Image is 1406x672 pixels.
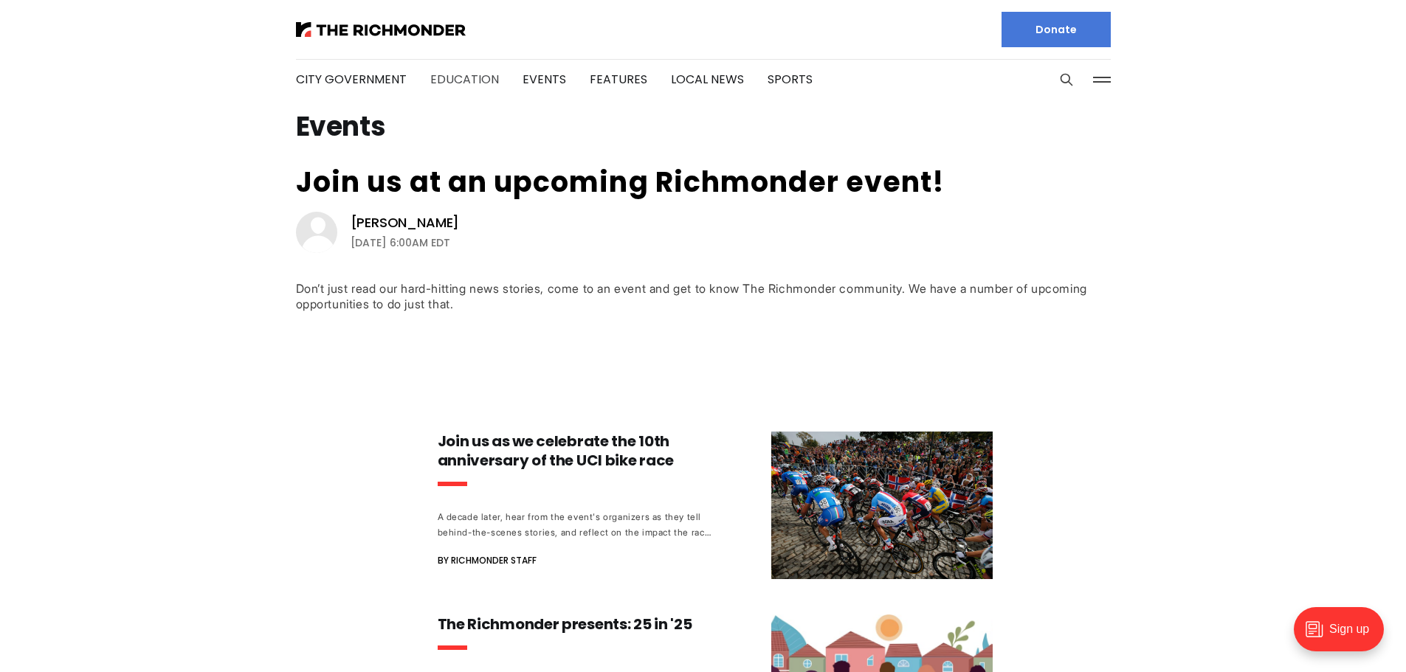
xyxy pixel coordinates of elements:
[438,614,712,634] h3: The Richmonder presents: 25 in '25
[430,71,499,88] a: Education
[438,432,712,470] h3: Join us as we celebrate the 10th anniversary of the UCI bike race
[438,509,712,540] div: A decade later, hear from the event's organizers as they tell behind-the-scenes stories, and refl...
[351,214,460,232] a: [PERSON_NAME]
[296,71,407,88] a: City Government
[1281,600,1406,672] iframe: portal-trigger
[1055,69,1078,91] button: Search this site
[590,71,647,88] a: Features
[671,71,744,88] a: Local News
[523,71,566,88] a: Events
[296,162,945,201] a: Join us at an upcoming Richmonder event!
[296,281,1111,312] div: Don’t just read our hard-hitting news stories, come to an event and get to know The Richmonder co...
[771,432,993,579] img: Join us as we celebrate the 10th anniversary of the UCI bike race
[1002,12,1111,47] a: Donate
[296,115,1111,139] h1: Events
[768,71,813,88] a: Sports
[438,552,537,569] span: By Richmonder Staff
[351,234,450,252] time: [DATE] 6:00AM EDT
[438,432,993,579] a: Join us as we celebrate the 10th anniversary of the UCI bike race A decade later, hear from the e...
[296,22,466,37] img: The Richmonder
